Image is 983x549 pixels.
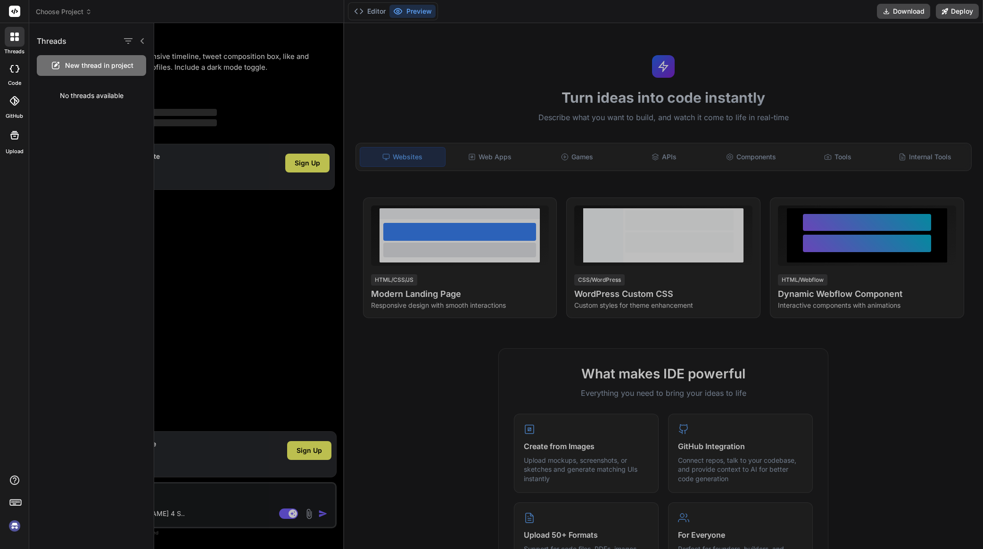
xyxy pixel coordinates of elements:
[37,35,66,47] h1: Threads
[6,147,24,156] label: Upload
[4,48,25,56] label: threads
[936,4,979,19] button: Deploy
[65,61,133,70] span: New thread in project
[29,83,154,108] div: No threads available
[36,7,92,16] span: Choose Project
[7,518,23,534] img: signin
[350,5,389,18] button: Editor
[8,79,21,87] label: code
[6,112,23,120] label: GitHub
[877,4,930,19] button: Download
[389,5,436,18] button: Preview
